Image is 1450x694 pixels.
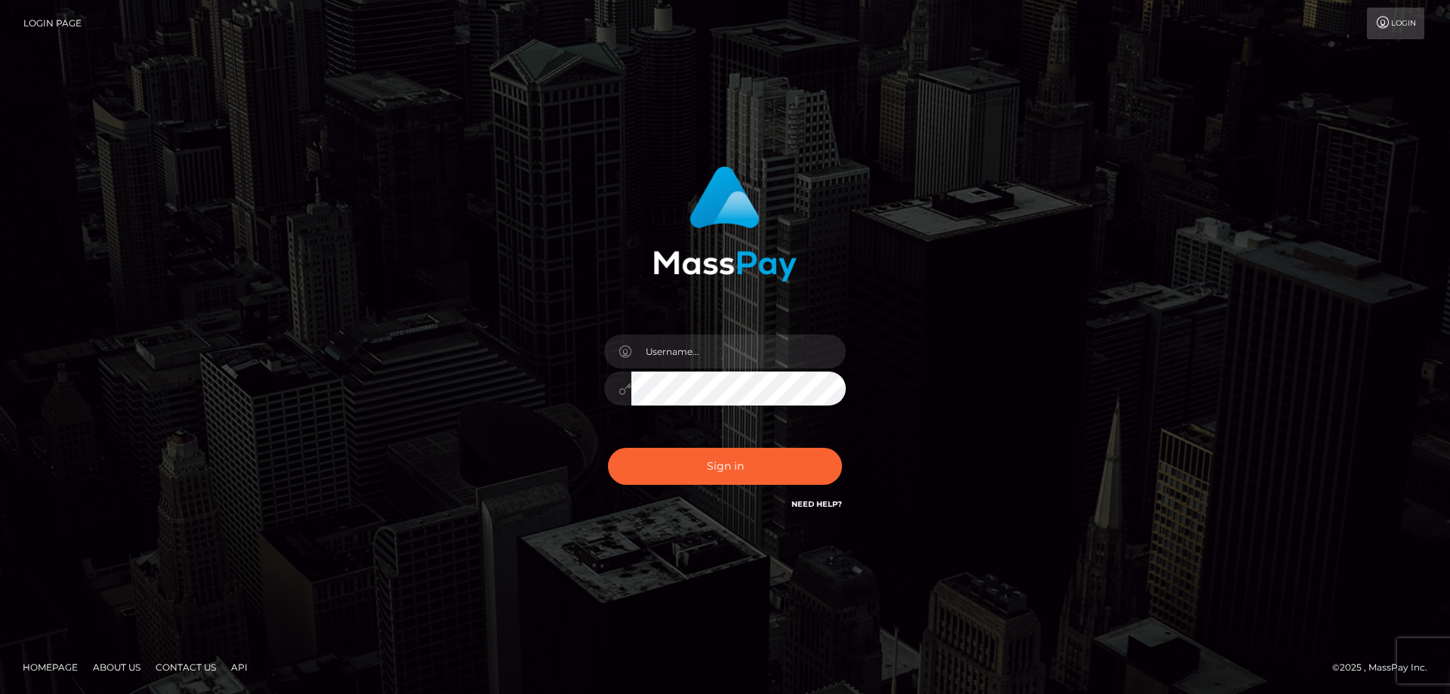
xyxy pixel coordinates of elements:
a: Need Help? [791,499,842,509]
button: Sign in [608,448,842,485]
a: About Us [87,655,147,679]
a: Homepage [17,655,84,679]
a: Login Page [23,8,82,39]
a: API [225,655,254,679]
div: © 2025 , MassPay Inc. [1332,659,1439,676]
a: Login [1367,8,1424,39]
a: Contact Us [150,655,222,679]
img: MassPay Login [653,166,797,282]
input: Username... [631,335,846,369]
